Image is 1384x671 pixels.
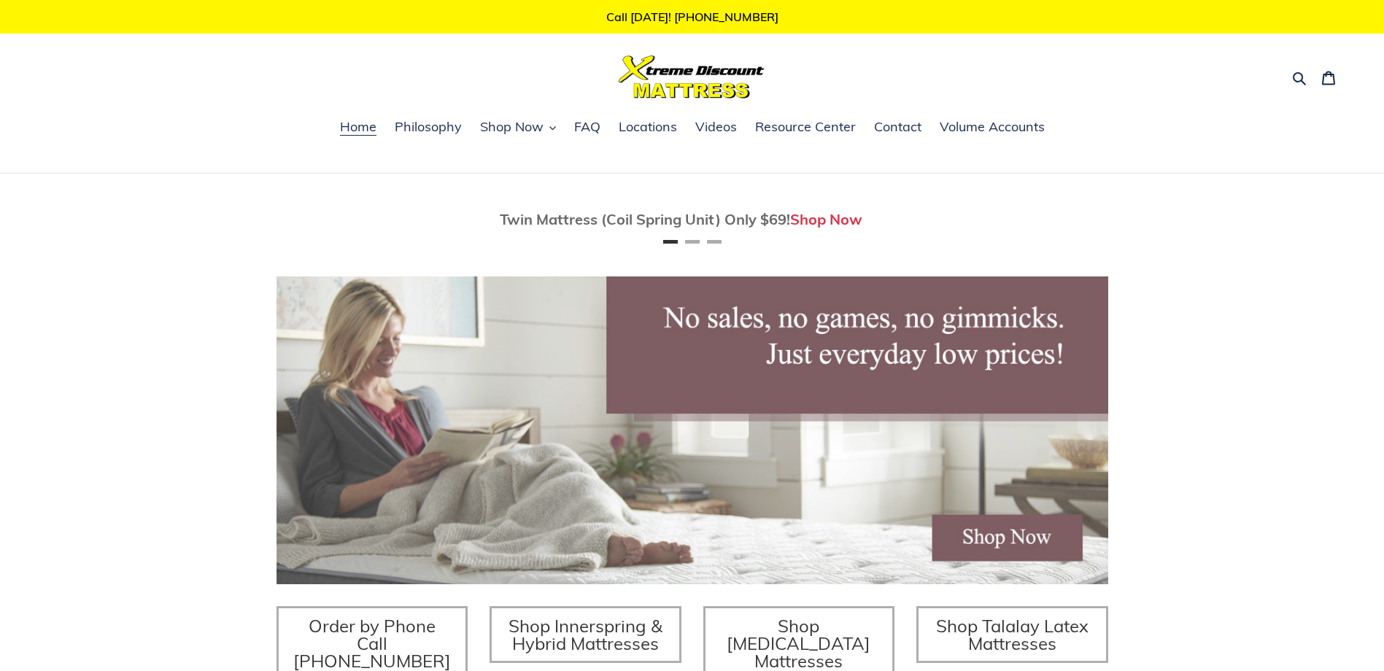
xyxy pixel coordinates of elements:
a: Philosophy [387,117,469,139]
span: Shop Innerspring & Hybrid Mattresses [509,615,662,654]
a: FAQ [567,117,608,139]
span: Locations [619,118,677,136]
a: Locations [611,117,684,139]
span: Twin Mattress (Coil Spring Unit) Only $69! [500,210,790,228]
span: Contact [874,118,921,136]
a: Volume Accounts [932,117,1052,139]
span: Shop Now [480,118,544,136]
span: Shop Talalay Latex Mattresses [936,615,1089,654]
a: Resource Center [748,117,863,139]
span: Home [340,118,376,136]
span: Philosophy [395,118,462,136]
button: Page 2 [685,240,700,244]
span: Videos [695,118,737,136]
span: Volume Accounts [940,118,1045,136]
button: Page 3 [707,240,722,244]
span: FAQ [574,118,600,136]
a: Videos [688,117,744,139]
a: Home [333,117,384,139]
img: Xtreme Discount Mattress [619,55,765,98]
img: herobannermay2022-1652879215306_1200x.jpg [277,276,1108,584]
a: Shop Talalay Latex Mattresses [916,606,1108,663]
a: Shop Innerspring & Hybrid Mattresses [490,606,681,663]
span: Resource Center [755,118,856,136]
a: Contact [867,117,929,139]
button: Shop Now [473,117,563,139]
button: Page 1 [663,240,678,244]
a: Shop Now [790,210,862,228]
